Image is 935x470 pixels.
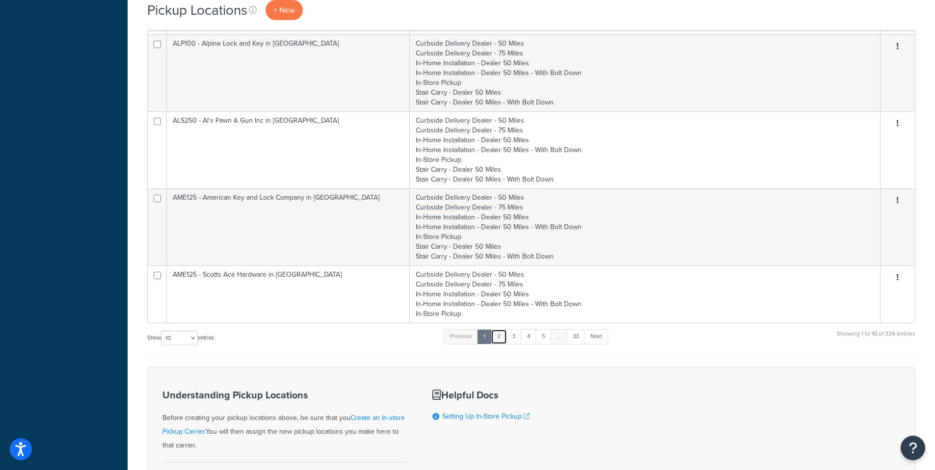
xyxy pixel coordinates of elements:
[147,331,214,345] label: Show entries
[521,329,536,344] a: 4
[147,0,247,20] h1: Pickup Locations
[167,265,410,323] td: AME125 - Scotts Ace Hardware in [GEOGRAPHIC_DATA]
[444,329,478,344] a: Previous
[162,390,408,400] h3: Understanding Pickup Locations
[535,329,552,344] a: 5
[477,329,492,344] a: 1
[273,4,295,16] span: + New
[837,328,915,349] div: Showing 1 to 10 of 326 entries
[410,111,881,188] td: Curbside Delivery Dealer - 50 Miles Curbside Delivery Dealer - 75 Miles In-Home Installation - De...
[410,265,881,323] td: Curbside Delivery Dealer - 50 Miles Curbside Delivery Dealer - 75 Miles In-Home Installation - De...
[162,390,408,452] div: Before creating your pickup locations above, be sure that you You will then assign the new pickup...
[410,188,881,265] td: Curbside Delivery Dealer - 50 Miles Curbside Delivery Dealer - 75 Miles In-Home Installation - De...
[167,188,410,265] td: AME125 - American Key and Lock Company in [GEOGRAPHIC_DATA]
[167,111,410,188] td: ALS250 - Al's Pawn & Gun Inc in [GEOGRAPHIC_DATA]
[161,331,198,345] select: Showentries
[410,34,881,111] td: Curbside Delivery Dealer - 50 Miles Curbside Delivery Dealer - 75 Miles In-Home Installation - De...
[442,411,530,421] a: Setting Up In-Store Pickup
[584,329,608,344] a: Next
[506,329,522,344] a: 3
[901,436,925,460] button: Open Resource Center
[432,390,540,400] h3: Helpful Docs
[551,329,567,344] a: …
[566,329,585,344] a: 33
[167,34,410,111] td: ALP100 - Alpine Lock and Key in [GEOGRAPHIC_DATA]
[491,329,507,344] a: 2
